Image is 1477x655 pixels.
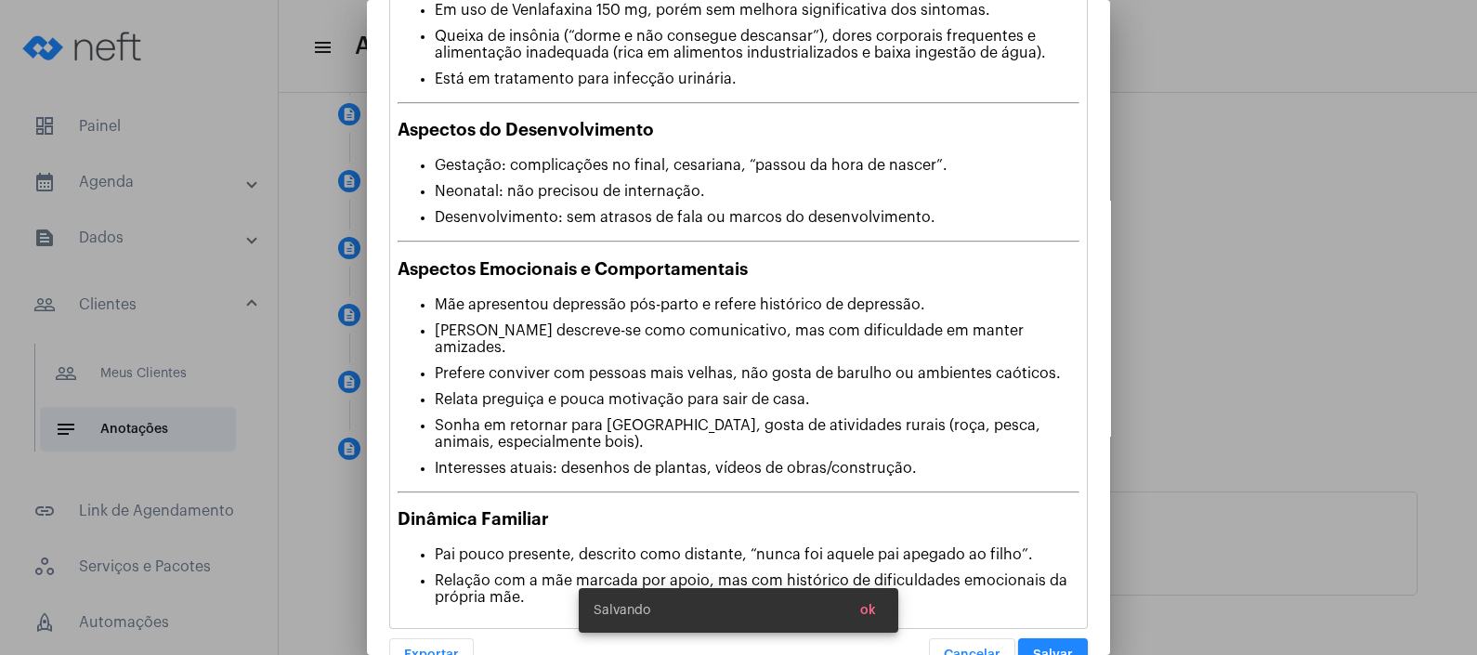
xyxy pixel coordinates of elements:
[435,391,1079,408] p: Relata preguiça e pouca motivação para sair de casa.
[435,209,1079,226] p: Desenvolvimento: sem atrasos de fala ou marcos do desenvolvimento.
[435,296,1079,313] p: Mãe apresentou depressão pós-parto e refere histórico de depressão.
[398,122,654,138] strong: Aspectos do Desenvolvimento
[435,28,1079,61] p: Queixa de insônia (“dorme e não consegue descansar”), dores corporais frequentes e alimentação in...
[435,460,1079,477] p: Interesses atuais: desenhos de plantas, vídeos de obras/construção.
[860,604,876,617] span: ok
[435,546,1079,563] p: Pai pouco presente, descrito como distante, “nunca foi aquele pai apegado ao filho”.
[435,572,1079,606] p: Relação com a mãe marcada por apoio, mas com histórico de dificuldades emocionais da própria mãe.
[435,365,1079,382] p: Prefere conviver com pessoas mais velhas, não gosta de barulho ou ambientes caóticos.
[435,322,1079,356] p: [PERSON_NAME] descreve-se como comunicativo, mas com dificuldade em manter amizades.
[435,157,1079,174] p: Gestação: complicações no final, cesariana, “passou da hora de nascer”.
[398,511,549,528] strong: Dinâmica Familiar
[435,2,1079,19] p: Em uso de Venlafaxina 150 mg, porém sem melhora significativa dos sintomas.
[845,594,891,627] button: ok
[594,601,650,620] span: Salvando
[435,417,1079,451] p: Sonha em retornar para [GEOGRAPHIC_DATA], gosta de atividades rurais (roça, pesca, animais, espec...
[398,261,748,278] strong: Aspectos Emocionais e Comportamentais
[435,71,1079,87] p: Está em tratamento para infecção urinária.
[435,183,1079,200] p: Neonatal: não precisou de internação.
